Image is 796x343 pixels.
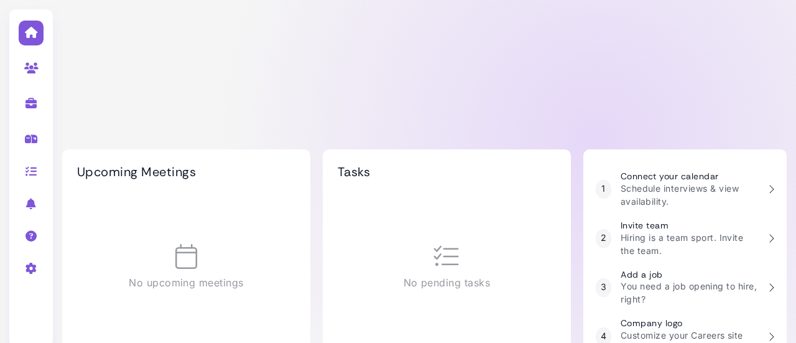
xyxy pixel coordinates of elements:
[77,164,196,179] h2: Upcoming Meetings
[338,192,556,342] div: No pending tasks
[621,280,758,306] p: You need a job opening to hire, right?
[621,231,759,257] p: Hiring is a team sport. Invite the team.
[621,270,758,280] h3: Add a job
[621,171,759,182] h3: Connect your calendar
[621,318,759,329] h3: Company logo
[590,263,780,312] a: 3 Add a job You need a job opening to hire, right?
[596,180,611,199] div: 1
[596,229,611,248] div: 2
[77,192,295,342] div: No upcoming meetings
[596,278,612,297] div: 3
[338,164,370,179] h2: Tasks
[590,214,780,263] a: 2 Invite team Hiring is a team sport. Invite the team.
[590,165,780,214] a: 1 Connect your calendar Schedule interviews & view availability.
[621,220,759,231] h3: Invite team
[621,182,759,208] p: Schedule interviews & view availability.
